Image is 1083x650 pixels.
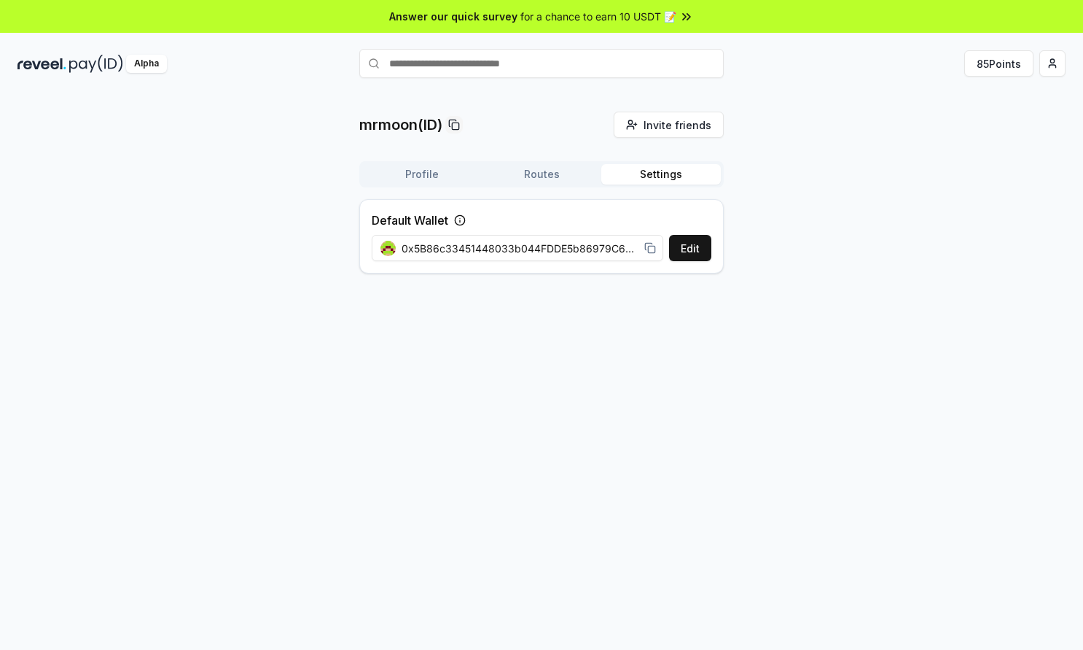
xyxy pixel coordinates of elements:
button: Edit [669,235,711,261]
p: mrmoon(ID) [359,115,442,135]
span: 0x5B86c33451448033b044FDDE5b86979C602E4BfE [402,241,638,256]
button: 85Points [964,50,1033,77]
span: for a chance to earn 10 USDT 📝 [520,9,676,24]
button: Settings [601,164,721,185]
button: Routes [482,164,601,185]
button: Profile [362,164,482,185]
div: Alpha [126,55,167,73]
span: Invite friends [644,117,711,133]
label: Default Wallet [372,212,448,229]
img: reveel_dark [17,55,66,73]
img: pay_id [69,55,123,73]
button: Invite friends [614,112,724,138]
span: Answer our quick survey [389,9,517,24]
